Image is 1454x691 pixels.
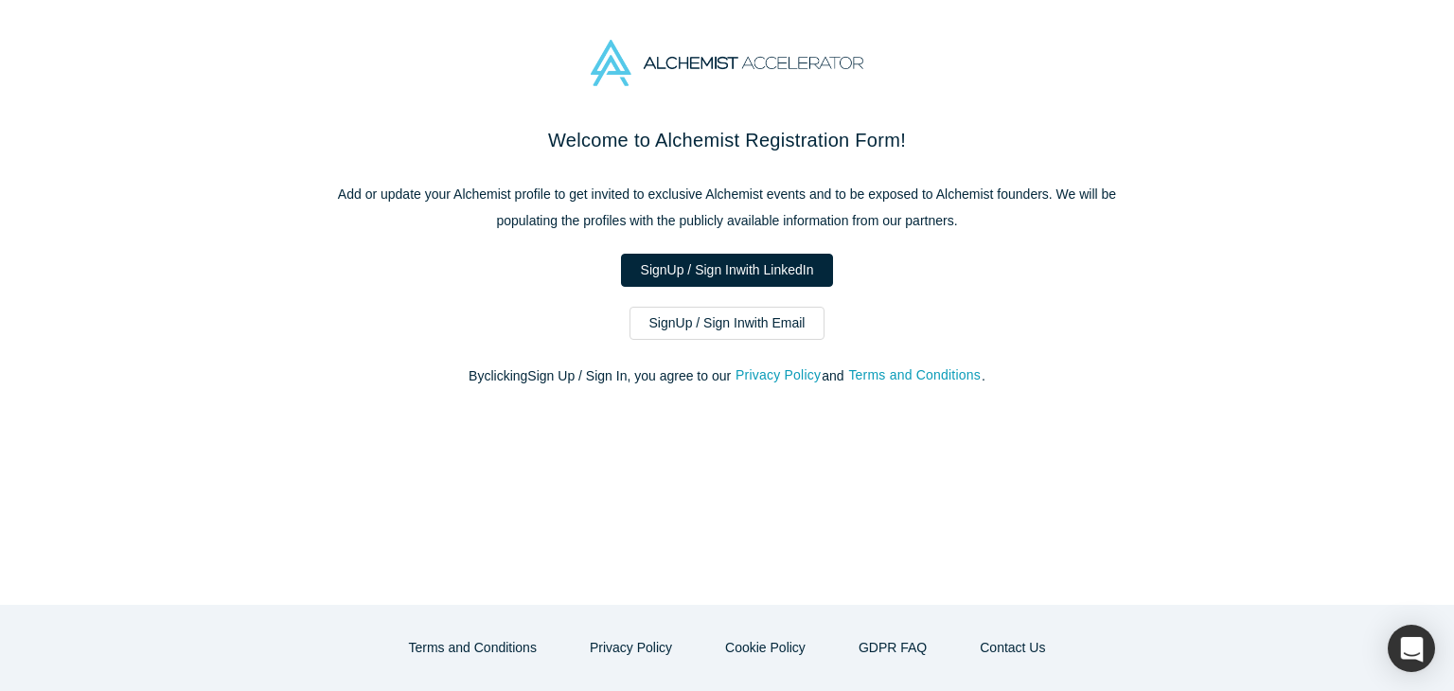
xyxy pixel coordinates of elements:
p: By clicking Sign Up / Sign In , you agree to our and . [329,366,1125,386]
a: SignUp / Sign Inwith LinkedIn [621,254,834,287]
button: Cookie Policy [705,631,825,664]
button: Contact Us [960,631,1065,664]
a: SignUp / Sign Inwith Email [629,307,825,340]
button: Privacy Policy [570,631,692,664]
button: Terms and Conditions [389,631,557,664]
img: Alchemist Accelerator Logo [591,40,863,86]
a: GDPR FAQ [839,631,947,664]
p: Add or update your Alchemist profile to get invited to exclusive Alchemist events and to be expos... [329,181,1125,234]
button: Terms and Conditions [847,364,982,386]
button: Privacy Policy [735,364,822,386]
h2: Welcome to Alchemist Registration Form! [329,126,1125,154]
